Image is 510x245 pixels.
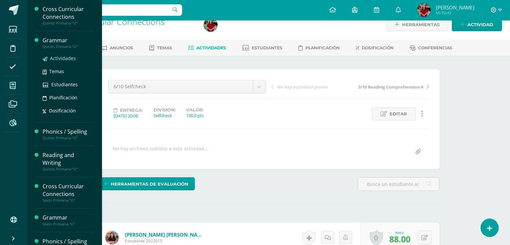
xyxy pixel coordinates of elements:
[358,178,439,191] input: Busca un estudiante aquí...
[101,43,133,53] a: Anuncios
[186,112,204,118] div: 100.0 pts
[111,178,188,190] span: Herramientas de evaluación
[114,80,248,93] span: 6/10 Selfcheck
[120,108,143,113] span: Entrega:
[157,45,172,50] span: Temas
[43,214,94,222] div: Grammar
[350,83,429,90] a: 3/10 Reading Comprehension 4
[52,26,196,33] div: Quinto Primaria 'U'
[125,231,206,238] a: [PERSON_NAME] [PERSON_NAME]
[389,233,410,245] span: 88.00
[114,113,143,119] div: [DATE] 20:00
[43,21,94,26] div: Quinto Primaria "U"
[109,80,266,93] a: 6/10 Selfcheck
[242,43,282,53] a: Estudiantes
[298,43,340,53] a: Planificación
[43,136,94,140] div: Quinto Primaria "U"
[43,94,94,101] a: Planificación
[390,108,407,120] span: Editar
[196,45,226,50] span: Actividades
[49,68,64,75] span: Temas
[105,231,119,244] img: a2fff9e98c26315def6c8b7d4b31aef4.png
[43,151,94,167] div: Reading and Writing
[436,4,474,11] span: [PERSON_NAME]
[125,238,206,244] span: Estudiante 2022015
[356,43,394,53] a: Dosificación
[43,37,94,44] div: Grammar
[149,43,172,53] a: Temas
[154,107,175,112] label: División:
[52,16,165,27] a: Cross Curricular Connections
[43,167,94,171] div: Quinto Primaria "U"
[43,67,94,75] a: Temas
[277,84,328,90] span: No hay actividad previa
[43,128,94,136] div: Phonics / Spelling
[467,18,493,31] span: Actividad
[410,43,452,53] a: Conferencias
[154,112,175,118] div: Selfcheck
[43,183,94,198] div: Cross Curricular Connections
[188,43,226,53] a: Actividades
[436,10,474,16] span: Mi Perfil
[49,107,76,114] span: Dosificación
[305,45,340,50] span: Planificación
[49,94,77,101] span: Planificación
[252,45,282,50] span: Estudiantes
[113,145,208,158] div: No hay archivos subidos a esta actividad...
[186,107,204,112] label: Valor:
[452,18,502,31] a: Actividad
[43,214,94,226] a: GrammarSexto Primaria "U"
[98,177,195,190] a: Herramientas de evaluación
[43,222,94,227] div: Sexto Primaria "U"
[362,45,394,50] span: Dosificación
[386,18,448,31] a: Herramientas
[402,18,440,31] span: Herramientas
[31,4,182,16] input: Busca un usuario...
[43,54,94,62] a: Actividades
[43,198,94,203] div: Sexto Primaria "U"
[43,5,94,26] a: Cross Curricular ConnectionsQuinto Primaria "U"
[43,44,94,49] div: Quinto Primaria "U"
[43,151,94,171] a: Reading and WritingQuinto Primaria "U"
[50,55,76,61] span: Actividades
[51,81,78,88] span: Estudiantes
[389,230,410,235] div: Nota:
[417,3,431,17] img: db05960aaf6b1e545792e2ab8cc01445.png
[358,84,423,90] span: 3/10 Reading Comprehension 4
[43,128,94,140] a: Phonics / SpellingQuinto Primaria "U"
[110,45,133,50] span: Anuncios
[43,107,94,114] a: Dosificación
[43,37,94,49] a: GrammarQuinto Primaria "U"
[43,5,94,21] div: Cross Curricular Connections
[418,45,452,50] span: Conferencias
[43,81,94,88] a: Estudiantes
[204,18,217,32] img: db05960aaf6b1e545792e2ab8cc01445.png
[43,183,94,203] a: Cross Curricular ConnectionsSexto Primaria "U"
[52,17,196,26] h1: Cross Curricular Connections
